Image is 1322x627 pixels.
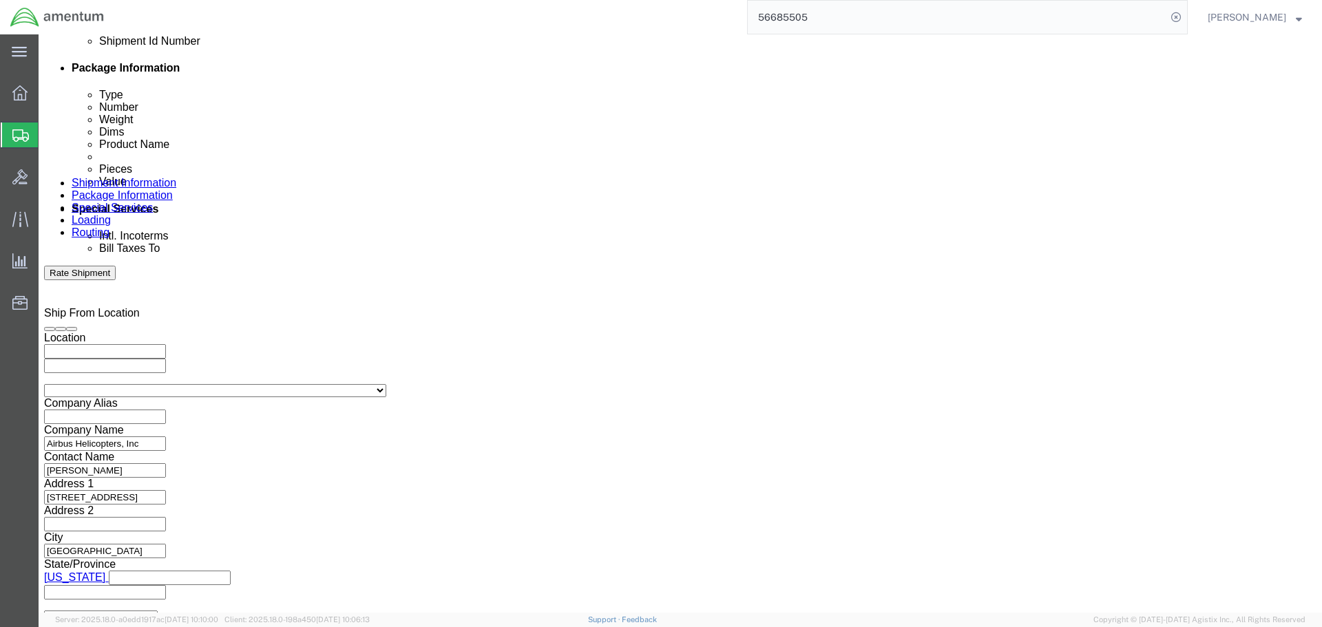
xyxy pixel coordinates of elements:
[588,615,622,624] a: Support
[165,615,218,624] span: [DATE] 10:10:00
[224,615,370,624] span: Client: 2025.18.0-198a450
[622,615,657,624] a: Feedback
[39,34,1322,613] iframe: FS Legacy Container
[10,7,105,28] img: logo
[1208,10,1286,25] span: Steven Alcott
[316,615,370,624] span: [DATE] 10:06:13
[55,615,218,624] span: Server: 2025.18.0-a0edd1917ac
[748,1,1166,34] input: Search for shipment number, reference number
[1207,9,1303,25] button: [PERSON_NAME]
[1093,614,1305,626] span: Copyright © [DATE]-[DATE] Agistix Inc., All Rights Reserved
